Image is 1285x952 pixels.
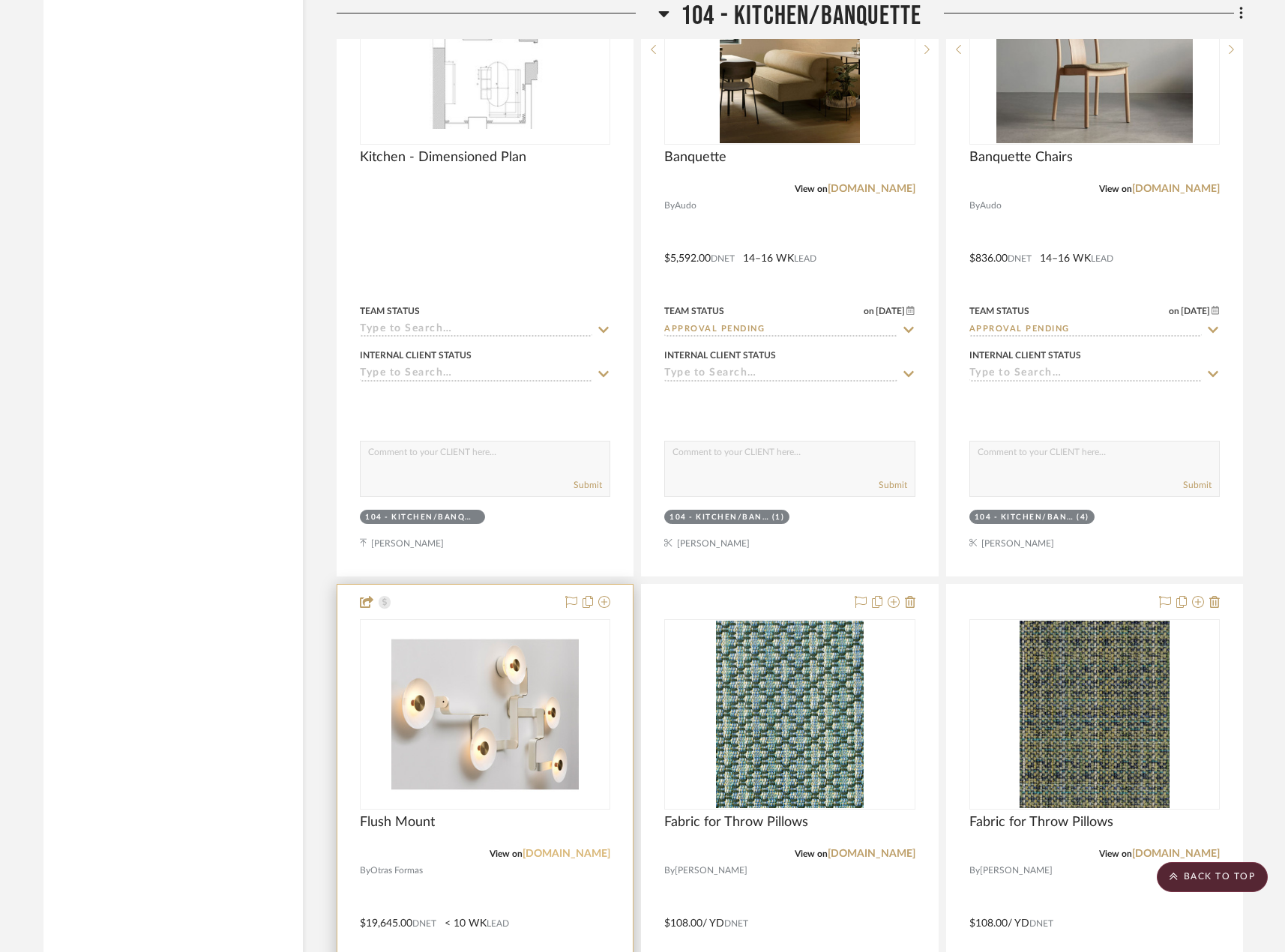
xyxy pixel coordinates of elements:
[664,349,776,362] div: Internal Client Status
[360,149,526,166] span: Kitchen - Dimensioned Plan
[828,184,915,194] a: [DOMAIN_NAME]
[1020,621,1170,808] img: Fabric for Throw Pillows
[523,849,610,859] a: [DOMAIN_NAME]
[879,478,907,492] button: Submit
[360,864,370,878] span: By
[669,512,768,523] div: 104 - KITCHEN/BANQUETTE
[1157,862,1268,892] scroll-to-top-button: BACK TO TOP
[874,306,906,316] span: [DATE]
[969,367,1202,382] input: Type to Search…
[360,367,592,382] input: Type to Search…
[1077,512,1089,523] div: (4)
[664,304,724,318] div: Team Status
[969,349,1081,362] div: Internal Client Status
[360,304,420,318] div: Team Status
[828,849,915,859] a: [DOMAIN_NAME]
[1132,184,1220,194] a: [DOMAIN_NAME]
[360,349,472,362] div: Internal Client Status
[975,512,1074,523] div: 104 - KITCHEN/BANQUETTE
[664,367,897,382] input: Type to Search…
[969,814,1113,831] span: Fabric for Throw Pillows
[980,864,1053,878] span: [PERSON_NAME]
[360,323,592,337] input: Type to Search…
[969,304,1029,318] div: Team Status
[969,149,1073,166] span: Banquette Chairs
[969,323,1202,337] input: Type to Search…
[980,199,1002,213] span: Audo
[664,149,726,166] span: Banquette
[1183,478,1212,492] button: Submit
[716,621,863,808] img: Fabric for Throw Pillows
[365,512,476,523] div: 104 - KITCHEN/BANQUETTE
[1179,306,1212,316] span: [DATE]
[391,621,579,808] img: Flush Mount
[664,323,897,337] input: Type to Search…
[1132,849,1220,859] a: [DOMAIN_NAME]
[969,199,980,213] span: By
[1099,849,1132,858] span: View on
[675,864,747,878] span: [PERSON_NAME]
[1169,307,1179,316] span: on
[574,478,602,492] button: Submit
[864,307,874,316] span: on
[361,620,610,809] div: 0
[490,849,523,858] span: View on
[795,849,828,858] span: View on
[664,814,808,831] span: Fabric for Throw Pillows
[795,184,828,193] span: View on
[664,199,675,213] span: By
[772,512,785,523] div: (1)
[360,814,435,831] span: Flush Mount
[664,864,675,878] span: By
[1099,184,1132,193] span: View on
[969,864,980,878] span: By
[370,864,423,878] span: Otras Formas
[675,199,696,213] span: Audo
